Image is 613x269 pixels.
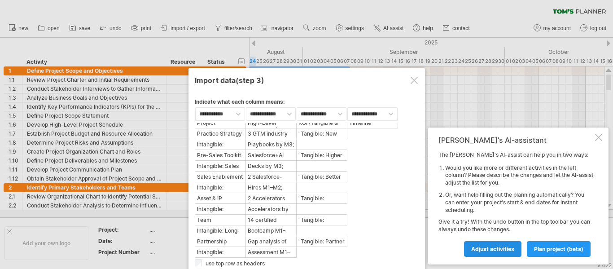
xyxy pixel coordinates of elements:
[196,237,245,246] div: Partnership Program Alignment
[196,129,245,138] div: Practice Strategy & Offerings
[195,72,419,88] div: Import data
[206,260,265,267] label: use top row as headers
[246,118,296,128] div: High-Level Outcomes (6-8 Months)
[445,191,593,214] li: Or, want help filling out the planning automatically? You can enter your project's start & end da...
[246,215,296,225] div: 14 certified freshers, assigned to domain tracks, contributing to accelerators & AI testing
[196,161,245,171] div: Intangible: Sales team credibility in client meetings"
[527,241,591,257] a: plan project (beta)
[464,241,521,257] a: Adjust activities
[196,226,245,235] div: Intangible: Long-term talent pipeline"
[246,194,296,203] div: 2 Accelerators (Healthcare Intake, Loan Origination) + 1 AI Agent MVP (Case Triage); roadmap for ...
[196,247,245,257] div: Intangible: Stronger Salesforce trust, higher visibility"
[297,118,346,128] div: ROI (Tangible & Intangible)
[246,129,296,138] div: 3 GTM industry playbooks (Healthcare, BFSI, Manufacturing) + cross-cloud mapping
[246,161,296,171] div: Decks by M3; Case studies M4; Demos M4–M6
[297,194,346,203] div: "Tangible: Appexchange-ready IP
[438,136,593,145] div: [PERSON_NAME]'s AI-assistant
[246,150,296,160] div: Salesforce+AI pitch decks, case studies, demo-ready Healthcare & Loan accelerators, 1 AI demo
[297,237,346,246] div: "Tangible: Partner tier upgrade
[246,226,296,235] div: Bootcamp M1–M2; Domain assignments M3; Contributions M3–M8
[438,151,593,256] div: The [PERSON_NAME]'s AI-assist can help you in two ways: Give it a try! With the undo button in th...
[471,246,514,252] span: Adjust activities
[246,183,296,192] div: Hires M1–M2; Sessions M3 onwards; Certification by M6
[196,150,245,160] div: Pre-Sales Toolkit
[196,172,245,181] div: Sales Enablement Program
[196,140,245,149] div: Intangible: Stronger Salesforce partner visibility"
[246,247,296,257] div: Assessment M1–M2; First Appexchange asset M8; Long-term plan by M14
[236,76,264,85] span: (step 3)
[297,129,346,138] div: "Tangible: New vertical revenue streams
[246,172,296,181] div: 2 Salesforce-fluent hires, monthly enablement sessions, objection handling guides, demo certifica...
[445,164,593,187] li: Would you like more or different activities in the left column? Please describe the changes and l...
[297,172,346,181] div: "Tangible: Better conversion rates
[348,118,397,128] div: Timeline Highlights
[196,215,245,225] div: Team Development Plan
[246,140,296,149] div: Playbooks by M3; cross-cloud by M4
[195,98,419,107] div: Indicate what each column means:
[196,183,245,192] div: Intangible: Stronger sales culture & confidence"
[297,215,346,225] div: "Tangible: Billable-ready junior consultants
[246,204,296,214] div: Accelerators by M5; Agent MVP by M6; Roadmap M8
[246,237,296,246] div: Gap analysis of Gold Partner requirements; package 1 asset for Appexchange; roadmap for long-term IP
[534,246,583,252] span: plan project (beta)
[196,204,245,214] div: Intangible: Salesforce ecosystem recognition, Gold Partner scoring"
[297,150,346,160] div: "Tangible: Higher win rates
[196,118,245,128] div: Project
[196,194,245,203] div: Asset & IP Roadmap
